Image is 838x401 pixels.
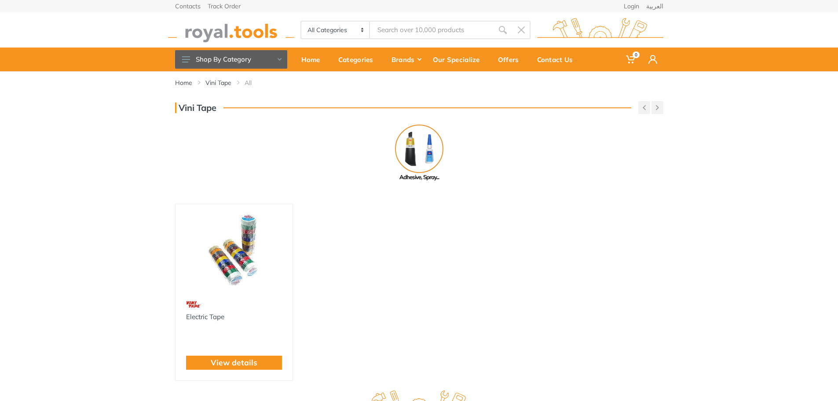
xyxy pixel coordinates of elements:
div: Home [295,50,332,69]
img: royal.tools Logo [168,18,294,42]
div: Our Specialize [427,50,492,69]
select: Category [301,22,370,38]
img: Royal - Adhesive, Spray & Chemical [395,125,443,173]
a: Contact Us [531,48,585,71]
li: All [245,78,265,87]
div: Adhesive, Spray... [378,173,460,182]
button: Shop By Category [175,50,287,69]
a: Contacts [175,3,201,9]
a: View details [211,357,257,368]
nav: breadcrumb [175,78,663,87]
span: 0 [633,52,640,58]
a: Categories [332,48,385,71]
a: Home [295,48,332,71]
div: Offers [492,50,531,69]
div: Brands [385,50,427,69]
a: Login [624,3,639,9]
div: Contact Us [531,50,585,69]
input: Site search [370,21,493,39]
img: royal.tools Logo [537,18,663,42]
h3: Vini Tape [175,103,216,113]
a: Vini Tape [205,78,231,87]
a: Track Order [208,3,241,9]
a: Electric Tape [186,313,224,321]
a: العربية [646,3,663,9]
a: 0 [620,48,642,71]
a: Adhesive, Spray... [378,125,460,182]
img: Royal Tools - Electric Tape [183,212,285,288]
a: Home [175,78,192,87]
div: Categories [332,50,385,69]
a: Offers [492,48,531,71]
a: Our Specialize [427,48,492,71]
img: 11.webp [186,297,201,312]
